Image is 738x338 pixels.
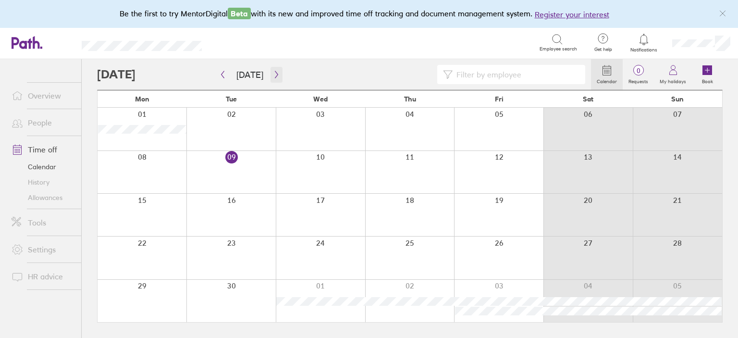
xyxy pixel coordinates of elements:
[4,140,81,159] a: Time off
[229,67,271,83] button: [DATE]
[540,46,577,52] span: Employee search
[4,113,81,132] a: People
[535,9,609,20] button: Register your interest
[226,95,237,103] span: Tue
[588,47,619,52] span: Get help
[313,95,328,103] span: Wed
[4,240,81,259] a: Settings
[623,76,654,85] label: Requests
[228,38,252,47] div: Search
[4,86,81,105] a: Overview
[453,65,579,84] input: Filter by employee
[623,59,654,90] a: 0Requests
[591,76,623,85] label: Calendar
[671,95,684,103] span: Sun
[583,95,593,103] span: Sat
[4,159,81,175] a: Calendar
[404,95,416,103] span: Thu
[591,59,623,90] a: Calendar
[120,8,619,20] div: Be the first to try MentorDigital with its new and improved time off tracking and document manage...
[228,8,251,19] span: Beta
[696,76,719,85] label: Book
[4,175,81,190] a: History
[495,95,504,103] span: Fri
[135,95,149,103] span: Mon
[628,33,660,53] a: Notifications
[654,76,692,85] label: My holidays
[692,59,723,90] a: Book
[628,47,660,53] span: Notifications
[4,190,81,205] a: Allowances
[623,67,654,75] span: 0
[4,267,81,286] a: HR advice
[654,59,692,90] a: My holidays
[4,213,81,232] a: Tools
